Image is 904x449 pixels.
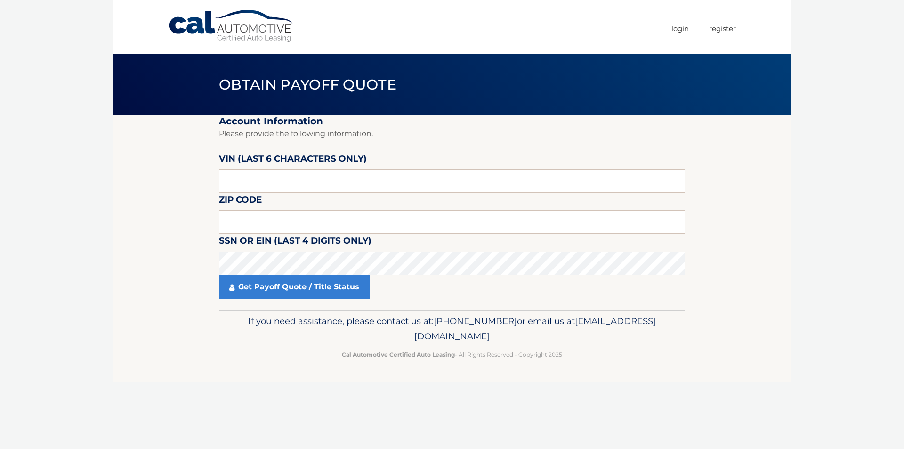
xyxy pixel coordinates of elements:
span: Obtain Payoff Quote [219,76,396,93]
label: SSN or EIN (last 4 digits only) [219,234,371,251]
p: If you need assistance, please contact us at: or email us at [225,314,679,344]
label: Zip Code [219,193,262,210]
h2: Account Information [219,115,685,127]
strong: Cal Automotive Certified Auto Leasing [342,351,455,358]
span: [PHONE_NUMBER] [434,316,517,327]
p: Please provide the following information. [219,127,685,140]
a: Cal Automotive [168,9,295,43]
a: Get Payoff Quote / Title Status [219,275,370,299]
label: VIN (last 6 characters only) [219,152,367,169]
a: Login [671,21,689,36]
p: - All Rights Reserved - Copyright 2025 [225,350,679,359]
a: Register [709,21,736,36]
